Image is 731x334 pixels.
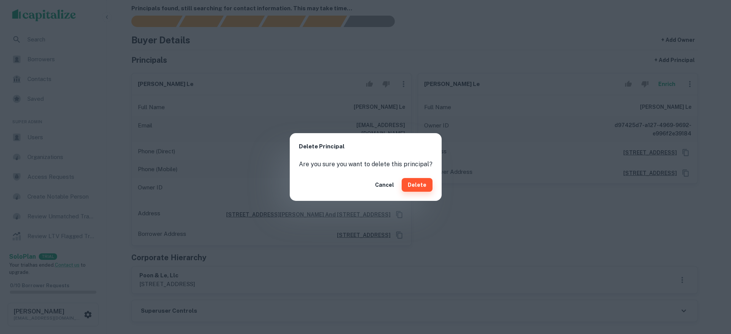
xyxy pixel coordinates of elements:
p: Are you sure you want to delete this principal? [299,160,433,169]
button: Cancel [372,178,397,192]
button: Delete [402,178,433,192]
h2: Delete Principal [290,133,442,160]
iframe: Chat Widget [693,273,731,310]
